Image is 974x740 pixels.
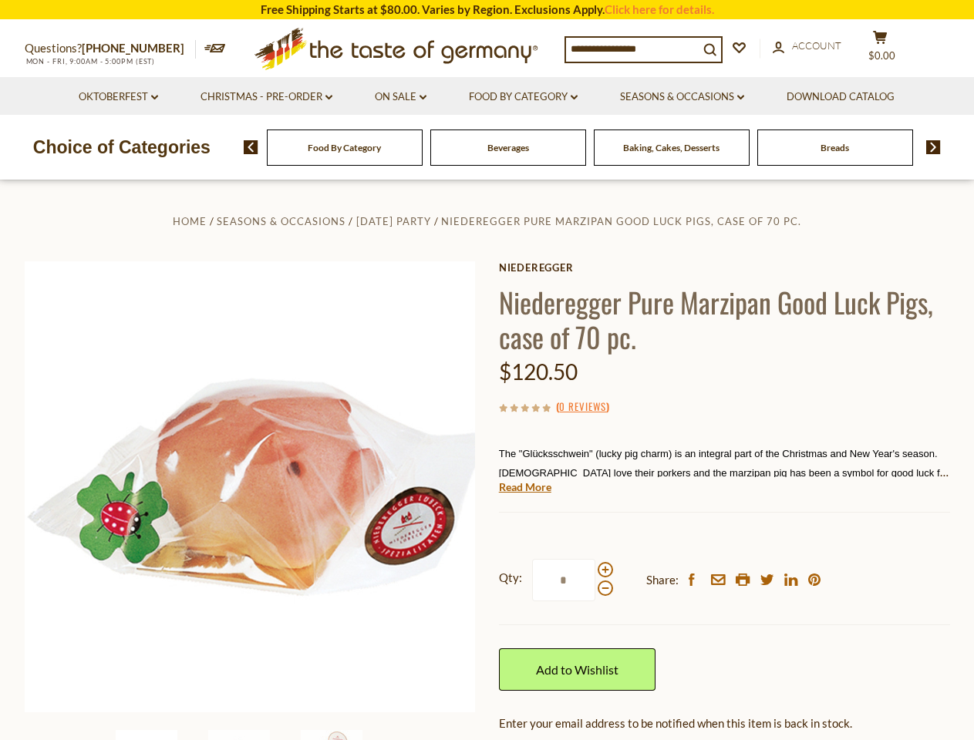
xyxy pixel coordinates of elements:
a: Click here for details. [605,2,714,16]
span: Account [792,39,841,52]
a: Seasons & Occasions [620,89,744,106]
span: Share: [646,570,679,590]
a: On Sale [375,89,426,106]
span: ( ) [556,399,609,414]
a: Account [773,38,841,55]
a: Home [173,215,207,227]
span: $0.00 [868,49,895,62]
a: Niederegger [499,261,950,274]
a: 0 Reviews [559,399,606,415]
span: MON - FRI, 9:00AM - 5:00PM (EST) [25,57,156,66]
input: Qty: [532,559,595,601]
h1: Niederegger Pure Marzipan Good Luck Pigs, case of 70 pc. [499,284,950,354]
span: The "Glücksschwein" (lucky pig charm) is an integral part of the Christmas and New Year's season.... [499,448,949,498]
a: Beverages [487,142,529,153]
a: Food By Category [308,142,381,153]
div: Enter your email address to be notified when this item is back in stock. [499,714,950,733]
img: Niederegger Pure Marzipan Good Luck Pigs, case of 70 pc. [25,261,476,712]
a: Oktoberfest [79,89,158,106]
a: [PHONE_NUMBER] [82,41,184,55]
a: Niederegger Pure Marzipan Good Luck Pigs, case of 70 pc. [441,215,801,227]
a: [DATE] Party [356,215,431,227]
strong: Qty: [499,568,522,587]
a: Christmas - PRE-ORDER [201,89,332,106]
a: Breads [821,142,849,153]
a: Seasons & Occasions [217,215,345,227]
img: next arrow [926,140,941,154]
a: Food By Category [469,89,578,106]
a: Baking, Cakes, Desserts [623,142,720,153]
button: $0.00 [858,30,904,69]
img: previous arrow [244,140,258,154]
a: Add to Wishlist [499,648,656,691]
a: Download Catalog [787,89,895,106]
a: Read More [499,479,551,495]
p: Questions? [25,39,196,59]
span: $120.50 [499,358,578,385]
